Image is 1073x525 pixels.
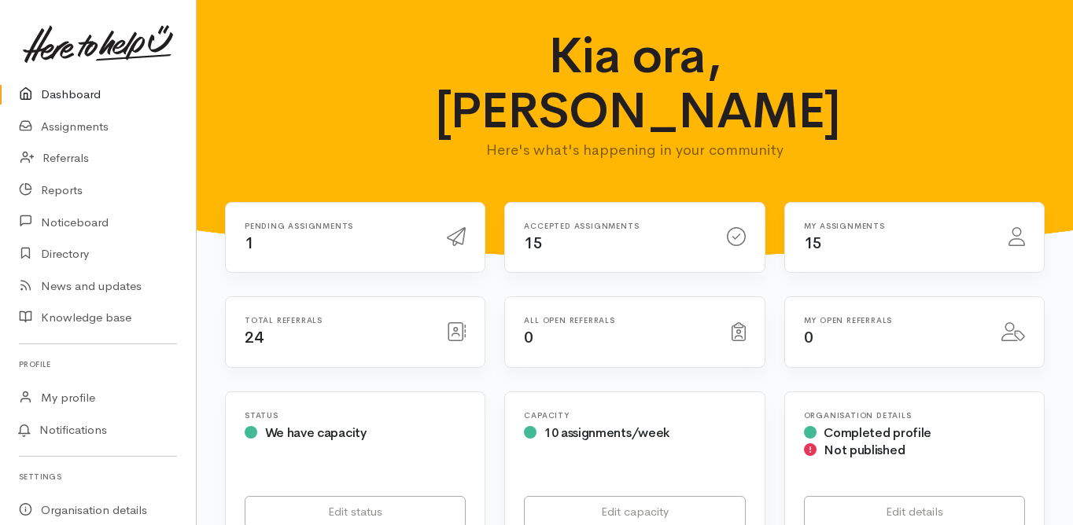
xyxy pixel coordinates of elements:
[824,442,905,458] span: Not published
[435,28,835,139] h1: Kia ora, [PERSON_NAME]
[524,411,745,420] h6: Capacity
[245,316,428,325] h6: Total referrals
[524,222,707,230] h6: Accepted assignments
[804,411,1025,420] h6: Organisation Details
[524,233,542,253] span: 15
[435,139,835,161] p: Here's what's happening in your community
[544,424,669,441] span: 10 assignments/week
[19,354,177,375] h6: Profile
[804,222,990,230] h6: My assignments
[524,316,712,325] h6: All open referrals
[245,222,428,230] h6: Pending assignments
[245,411,466,420] h6: Status
[19,466,177,487] h6: Settings
[804,233,822,253] span: 15
[245,328,263,347] span: 24
[245,233,254,253] span: 1
[265,424,367,441] span: We have capacity
[824,424,931,441] span: Completed profile
[804,316,983,325] h6: My open referrals
[804,328,813,347] span: 0
[524,328,533,347] span: 0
